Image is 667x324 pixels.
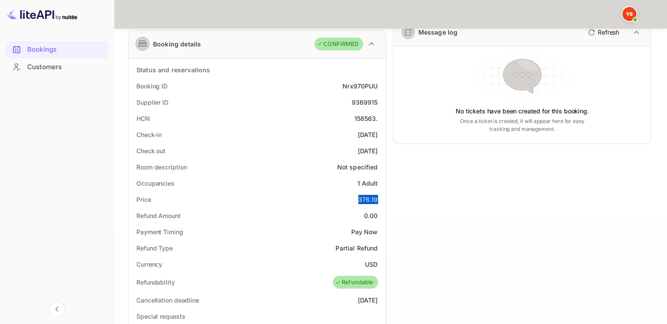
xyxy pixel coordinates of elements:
div: 9369915 [351,98,378,107]
img: Yandex Support [622,7,636,21]
div: Currency [136,260,162,269]
div: Customers [5,59,108,76]
p: No tickets have been created for this booking. [456,107,589,116]
div: Message log [418,28,458,37]
div: Occupancies [136,179,175,188]
div: Nrx970PUU [342,81,378,91]
div: USD [365,260,378,269]
a: Bookings [5,41,108,57]
div: [DATE] [358,146,378,155]
div: Pay Now [351,227,378,236]
div: Payment Timing [136,227,183,236]
div: [DATE] [358,296,378,305]
div: Bookings [27,45,104,55]
div: Check-in [136,130,162,139]
p: Once a ticket is created, it will appear here for easy tracking and management. [453,117,591,133]
div: Check out [136,146,165,155]
div: 1 Adult [357,179,378,188]
div: Room description [136,162,187,172]
div: Special requests [136,312,185,321]
div: Refundable [335,278,374,287]
div: Booking details [153,39,201,49]
div: 376.19 [358,195,378,204]
div: Price [136,195,151,204]
div: 0.00 [364,211,378,220]
div: HCN [136,114,150,123]
div: Refund Amount [136,211,181,220]
div: Cancellation deadline [136,296,199,305]
img: LiteAPI logo [7,7,77,21]
p: Refresh [598,28,619,37]
div: 158563. [354,114,378,123]
div: CONFIRMED [317,40,358,49]
div: Refund Type [136,243,173,253]
div: Partial Refund [335,243,378,253]
div: Supplier ID [136,98,168,107]
button: Collapse navigation [49,301,65,317]
div: [DATE] [358,130,378,139]
div: Customers [27,62,104,72]
div: Not specified [337,162,378,172]
div: Refundability [136,278,175,287]
button: Refresh [583,25,623,39]
div: Bookings [5,41,108,58]
div: Status and reservations [136,65,210,74]
div: Booking ID [136,81,168,91]
a: Customers [5,59,108,75]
